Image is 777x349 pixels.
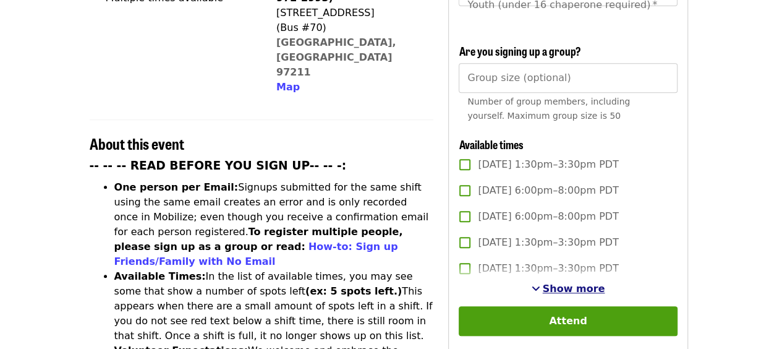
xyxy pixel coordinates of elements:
span: About this event [90,132,184,154]
a: [GEOGRAPHIC_DATA], [GEOGRAPHIC_DATA] 97211 [276,37,396,78]
span: [DATE] 1:30pm–3:30pm PDT [478,261,618,276]
div: [STREET_ADDRESS] [276,6,423,20]
span: Available times [459,136,523,152]
span: [DATE] 6:00pm–8:00pm PDT [478,183,618,198]
strong: (ex: 5 spots left.) [305,285,402,297]
button: See more timeslots [532,282,605,296]
span: Show more [543,283,605,295]
a: How-to: Sign up Friends/Family with No Email [114,241,398,267]
li: In the list of available times, you may see some that show a number of spots left This appears wh... [114,269,434,343]
div: (Bus #70) [276,20,423,35]
strong: Available Times: [114,270,206,282]
strong: -- -- -- READ BEFORE YOU SIGN UP-- -- -: [90,159,347,172]
span: [DATE] 1:30pm–3:30pm PDT [478,157,618,172]
button: Map [276,80,300,95]
li: Signups submitted for the same shift using the same email creates an error and is only recorded o... [114,180,434,269]
strong: One person per Email: [114,181,239,193]
span: Number of group members, including yourself. Maximum group size is 50 [467,97,630,121]
strong: To register multiple people, please sign up as a group or read: [114,226,403,252]
span: [DATE] 1:30pm–3:30pm PDT [478,235,618,250]
span: [DATE] 6:00pm–8:00pm PDT [478,209,618,224]
button: Attend [459,306,677,336]
span: Are you signing up a group? [459,43,580,59]
span: Map [276,81,300,93]
input: [object Object] [459,63,677,93]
